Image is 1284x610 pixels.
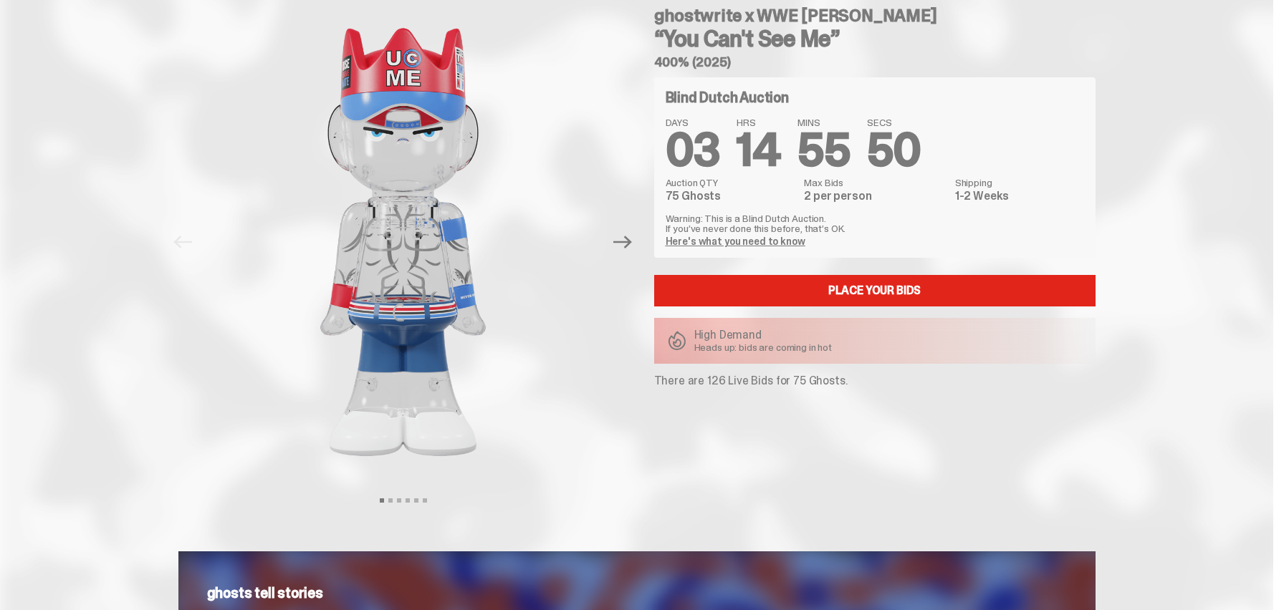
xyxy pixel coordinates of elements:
dd: 2 per person [804,190,946,202]
button: View slide 3 [397,498,401,503]
button: View slide 6 [423,498,427,503]
span: 03 [666,120,720,180]
span: MINS [797,117,850,127]
dt: Auction QTY [666,178,796,188]
a: Here's what you need to know [666,235,805,248]
span: 50 [867,120,921,180]
button: View slide 5 [414,498,418,503]
span: DAYS [666,117,720,127]
span: 55 [797,120,850,180]
button: View slide 4 [406,498,410,503]
p: ghosts tell stories [207,586,1067,600]
h4: ghostwrite x WWE [PERSON_NAME] [654,7,1096,24]
dt: Max Bids [804,178,946,188]
h3: “You Can't See Me” [654,27,1096,50]
button: View slide 2 [388,498,393,503]
dd: 75 Ghosts [666,190,796,202]
h5: 400% (2025) [654,56,1096,69]
button: View slide 1 [380,498,384,503]
p: Heads up: bids are coming in hot [694,342,833,352]
dd: 1-2 Weeks [955,190,1084,202]
h4: Blind Dutch Auction [666,90,789,105]
p: There are 126 Live Bids for 75 Ghosts. [654,375,1096,387]
a: Place your Bids [654,275,1096,306]
p: Warning: This is a Blind Dutch Auction. If you’ve never done this before, that’s OK. [666,213,1084,233]
p: High Demand [694,329,833,341]
dt: Shipping [955,178,1084,188]
span: 14 [737,120,780,180]
span: SECS [867,117,921,127]
button: Next [608,226,639,258]
span: HRS [737,117,780,127]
